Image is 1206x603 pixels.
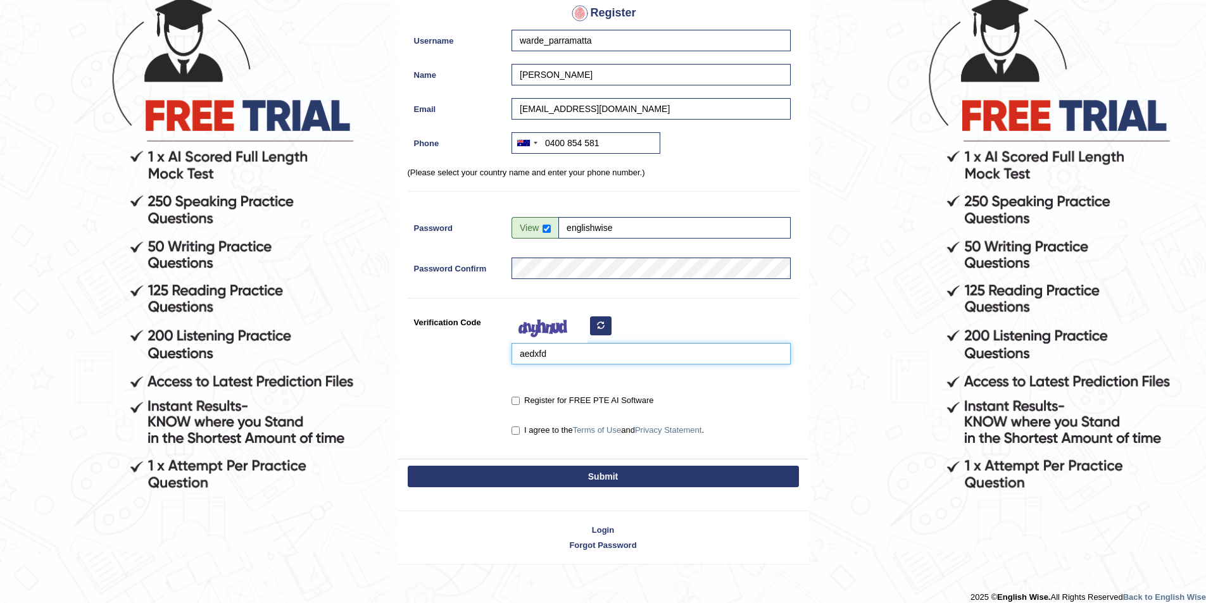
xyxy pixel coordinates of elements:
strong: English Wise. [997,592,1050,602]
a: Privacy Statement [635,425,702,435]
label: Name [408,64,506,81]
label: Email [408,98,506,115]
label: Verification Code [408,311,506,328]
label: Register for FREE PTE AI Software [512,394,653,407]
label: Username [408,30,506,47]
label: Password Confirm [408,258,506,275]
input: Show/Hide Password [543,225,551,233]
a: Forgot Password [398,539,808,551]
div: Australia: +61 [512,133,541,153]
input: I agree to theTerms of UseandPrivacy Statement. [512,426,520,435]
button: Submit [408,466,799,487]
p: (Please select your country name and enter your phone number.) [408,166,799,178]
label: I agree to the and . [512,424,704,437]
label: Password [408,217,506,234]
a: Login [398,524,808,536]
input: +61 412 345 678 [512,132,660,154]
input: Register for FREE PTE AI Software [512,397,520,405]
label: Phone [408,132,506,149]
a: Terms of Use [573,425,622,435]
div: 2025 © All Rights Reserved [970,585,1206,603]
h4: Register [408,3,799,23]
a: Back to English Wise [1123,592,1206,602]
